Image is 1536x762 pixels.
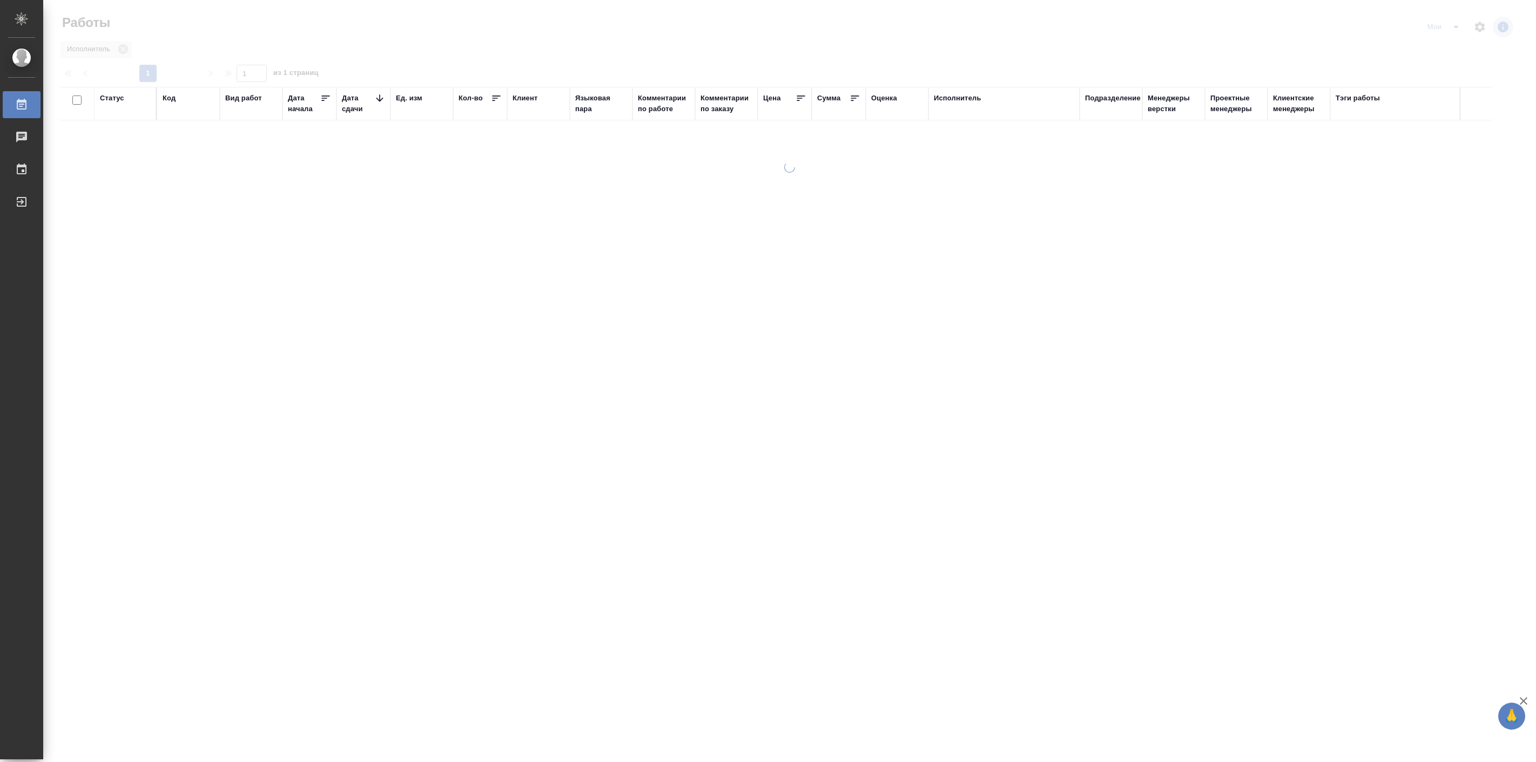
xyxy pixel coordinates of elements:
[638,93,690,114] div: Комментарии по работе
[288,93,320,114] div: Дата начала
[396,93,422,104] div: Ед. изм
[1503,705,1521,727] span: 🙏
[459,93,483,104] div: Кол-во
[513,93,537,104] div: Клиент
[934,93,981,104] div: Исполнитель
[1085,93,1141,104] div: Подразделение
[1498,703,1525,730] button: 🙏
[100,93,124,104] div: Статус
[700,93,752,114] div: Комментарии по заказу
[575,93,627,114] div: Языковая пара
[1210,93,1262,114] div: Проектные менеджеры
[342,93,374,114] div: Дата сдачи
[817,93,840,104] div: Сумма
[225,93,262,104] div: Вид работ
[763,93,781,104] div: Цена
[1273,93,1325,114] div: Клиентские менеджеры
[871,93,897,104] div: Оценка
[163,93,176,104] div: Код
[1336,93,1380,104] div: Тэги работы
[1148,93,1200,114] div: Менеджеры верстки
